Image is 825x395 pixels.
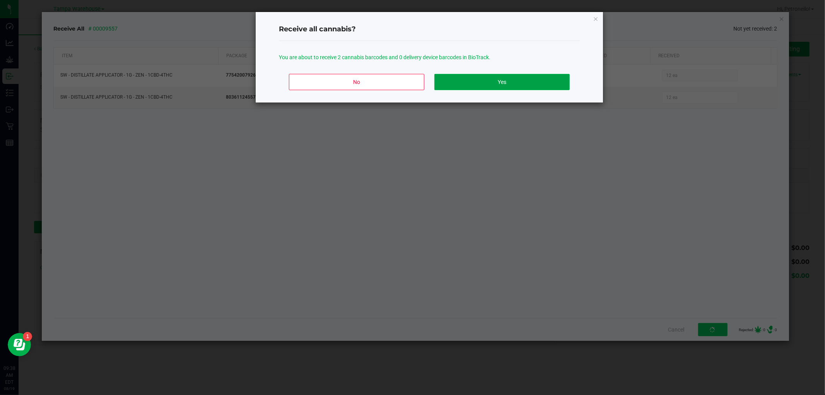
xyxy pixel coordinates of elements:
[593,14,598,23] button: Close
[8,333,31,356] iframe: Resource center
[279,53,580,62] p: You are about to receive 2 cannabis barcodes and 0 delivery device barcodes in BioTrack.
[434,74,570,90] button: Yes
[279,24,580,34] h4: Receive all cannabis?
[23,332,32,341] iframe: Resource center unread badge
[289,74,424,90] button: No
